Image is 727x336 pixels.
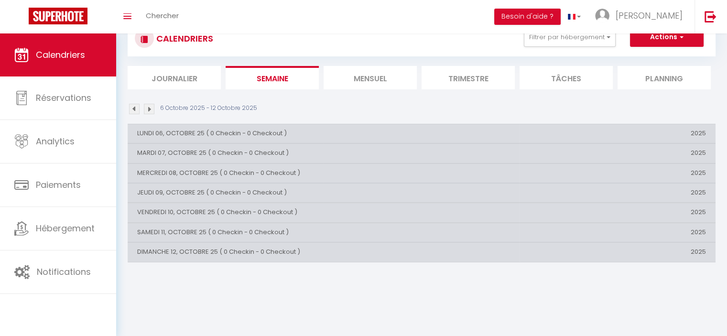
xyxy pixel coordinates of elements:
button: Besoin d'aide ? [494,9,561,25]
th: MARDI 07, OCTOBRE 25 ( 0 Checkin - 0 Checkout ) [128,144,520,163]
button: Actions [630,28,704,47]
span: Paiements [36,179,81,191]
li: Planning [618,66,711,89]
span: Notifications [37,266,91,278]
li: Semaine [226,66,319,89]
span: Calendriers [36,49,85,61]
span: [PERSON_NAME] [616,10,683,22]
th: JEUDI 09, OCTOBRE 25 ( 0 Checkin - 0 Checkout ) [128,183,520,202]
th: DIMANCHE 12, OCTOBRE 25 ( 0 Checkin - 0 Checkout ) [128,243,520,262]
th: 2025 [520,223,716,242]
th: 2025 [520,124,716,143]
button: Filtrer par hébergement [524,28,616,47]
th: 2025 [520,163,716,183]
span: Réservations [36,92,91,104]
img: Super Booking [29,8,87,24]
th: LUNDI 06, OCTOBRE 25 ( 0 Checkin - 0 Checkout ) [128,124,520,143]
img: logout [705,11,716,22]
th: VENDREDI 10, OCTOBRE 25 ( 0 Checkin - 0 Checkout ) [128,203,520,222]
span: Chercher [146,11,179,21]
li: Mensuel [324,66,417,89]
span: Analytics [36,135,75,147]
p: 6 Octobre 2025 - 12 Octobre 2025 [160,104,257,113]
th: 2025 [520,243,716,262]
th: SAMEDI 11, OCTOBRE 25 ( 0 Checkin - 0 Checkout ) [128,223,520,242]
span: Hébergement [36,222,95,234]
th: MERCREDI 08, OCTOBRE 25 ( 0 Checkin - 0 Checkout ) [128,163,520,183]
li: Tâches [520,66,613,89]
th: 2025 [520,183,716,202]
th: 2025 [520,203,716,222]
li: Trimestre [422,66,515,89]
th: 2025 [520,144,716,163]
img: ... [595,9,609,23]
li: Journalier [128,66,221,89]
h3: CALENDRIERS [154,28,213,49]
